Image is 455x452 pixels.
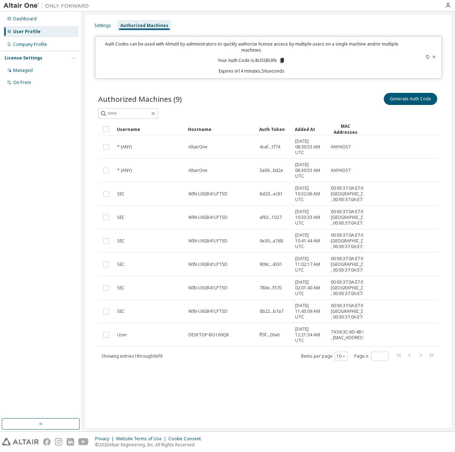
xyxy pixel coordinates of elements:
[260,262,282,267] span: 909c...4331
[188,285,227,291] span: WIN-U92B41LPT5D
[331,329,367,341] span: 74:56:3C:6D:4B:87 , [MAC_ADDRESS]
[188,309,227,314] span: WIN-U92B41LPT5D
[13,16,37,22] div: Dashboard
[120,23,168,28] div: Authorized Machines
[117,215,125,220] span: SEC
[331,144,351,150] span: ANYHOST
[331,209,403,226] span: 00:93:37:0A:E7:62 , [GEOGRAPHIC_DATA]:FE:37:0A:E7:62 , 00:93:37:0A:E7:5E
[354,352,388,361] span: Page n.
[295,123,325,135] div: Added At
[98,94,182,104] span: Authorized Machines (9)
[117,168,132,173] span: * (ANY)
[330,123,360,135] div: MAC Addresses
[67,438,74,446] img: linkedin.svg
[55,438,62,446] img: instagram.svg
[117,238,125,244] span: SEC
[260,332,279,338] span: ff3f...26a6
[295,209,324,226] span: [DATE] 10:33:33 AM UTC
[188,332,229,338] span: DESKTOP-BO160QK
[331,303,403,320] span: 00:93:37:0A:E7:62 , [GEOGRAPHIC_DATA]:FE:37:0A:E7:62 , 00:93:37:0A:E7:5E
[260,191,283,197] span: 8d20...ec81
[260,168,283,173] span: 3a09...0d2e
[168,436,205,442] div: Cookie Consent
[188,238,227,244] span: WIN-U92B41LPT5D
[13,80,31,85] div: On Prem
[117,309,125,314] span: SEC
[188,215,227,220] span: WIN-U92B41LPT5D
[331,232,403,249] span: 00:93:37:0A:E7:62 , [GEOGRAPHIC_DATA]:FE:37:0A:E7:62 , 00:93:37:0A:E7:5E
[331,256,403,273] span: 00:93:37:0A:E7:62 , [GEOGRAPHIC_DATA]:FE:37:0A:E7:62 , 00:93:37:0A:E7:5E
[295,185,324,203] span: [DATE] 10:32:06 AM UTC
[100,68,403,74] p: Expires in 14 minutes, 56 seconds
[101,353,162,359] span: Showing entries 1 through 9 of 9
[260,215,282,220] span: af63...1027
[188,123,253,135] div: Hostname
[117,191,125,197] span: SEC
[5,55,42,61] div: License Settings
[301,352,348,361] span: Items per page
[331,185,403,203] span: 00:93:37:0A:E7:62 , [GEOGRAPHIC_DATA]:FE:37:0A:E7:62 , 00:93:37:0A:E7:5E
[117,144,132,150] span: * (ANY)
[43,438,51,446] img: facebook.svg
[13,68,33,73] div: Managed
[218,57,285,64] p: Your Auth Code is: 8US5BLRN
[95,442,205,448] p: © 2025 Altair Engineering, Inc. All Rights Reserved.
[295,256,324,273] span: [DATE] 11:02:17 AM UTC
[95,436,116,442] div: Privacy
[295,138,324,156] span: [DATE] 08:30:53 AM UTC
[2,438,39,446] img: altair_logo.svg
[94,23,111,28] div: Settings
[117,123,182,135] div: Username
[78,438,89,446] img: youtube.svg
[259,123,289,135] div: Auth Token
[117,332,127,338] span: User
[188,191,227,197] span: WIN-U92B41LPT5D
[13,29,41,35] div: User Profile
[260,144,280,150] span: 4caf...1f74
[336,353,346,359] button: 10
[117,262,125,267] span: SEC
[188,144,208,150] span: AltairOne
[116,436,168,442] div: Website Terms of Use
[260,309,283,314] span: 0b22...b7a7
[188,262,227,267] span: WIN-U92B41LPT5D
[4,2,93,9] img: Altair One
[331,168,351,173] span: ANYHOST
[295,303,324,320] span: [DATE] 11:45:09 AM UTC
[260,285,282,291] span: 780e...f370
[260,238,283,244] span: 0e30...a7d8
[384,93,437,105] button: Generate Auth Code
[13,42,47,47] div: Company Profile
[100,41,403,53] p: Auth Codes can be used with Almutil by administrators to quickly authorize license access by mult...
[117,285,125,291] span: SEC
[295,326,324,343] span: [DATE] 12:21:34 AM UTC
[331,279,403,296] span: 00:93:37:0A:E7:62 , [GEOGRAPHIC_DATA]:FE:37:0A:E7:62 , 00:93:37:0A:E7:5E
[295,162,324,179] span: [DATE] 08:30:53 AM UTC
[295,232,324,249] span: [DATE] 10:41:44 AM UTC
[295,279,324,296] span: [DATE] 02:01:40 AM UTC
[188,168,208,173] span: AltairOne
